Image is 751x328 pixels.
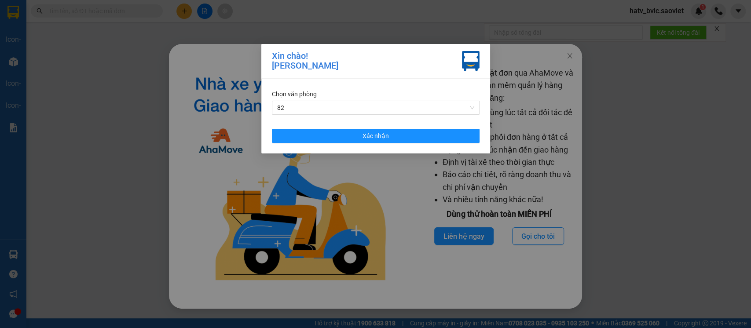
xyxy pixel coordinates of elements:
img: vxr-icon [462,51,480,71]
div: Xin chào! [PERSON_NAME] [272,51,338,71]
span: 82 [277,101,474,114]
div: Chọn văn phòng [272,89,480,99]
button: Xác nhận [272,129,480,143]
span: Xác nhận [363,131,389,141]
